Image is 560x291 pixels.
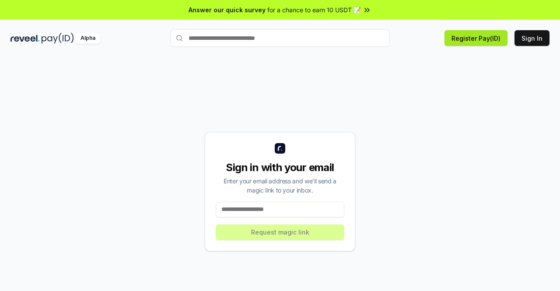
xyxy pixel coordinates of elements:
[189,5,266,14] span: Answer our quick survey
[216,161,344,175] div: Sign in with your email
[76,33,100,44] div: Alpha
[267,5,361,14] span: for a chance to earn 10 USDT 📝
[216,176,344,195] div: Enter your email address and we’ll send a magic link to your inbox.
[275,143,285,154] img: logo_small
[42,33,74,44] img: pay_id
[10,33,40,44] img: reveel_dark
[444,30,507,46] button: Register Pay(ID)
[514,30,549,46] button: Sign In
